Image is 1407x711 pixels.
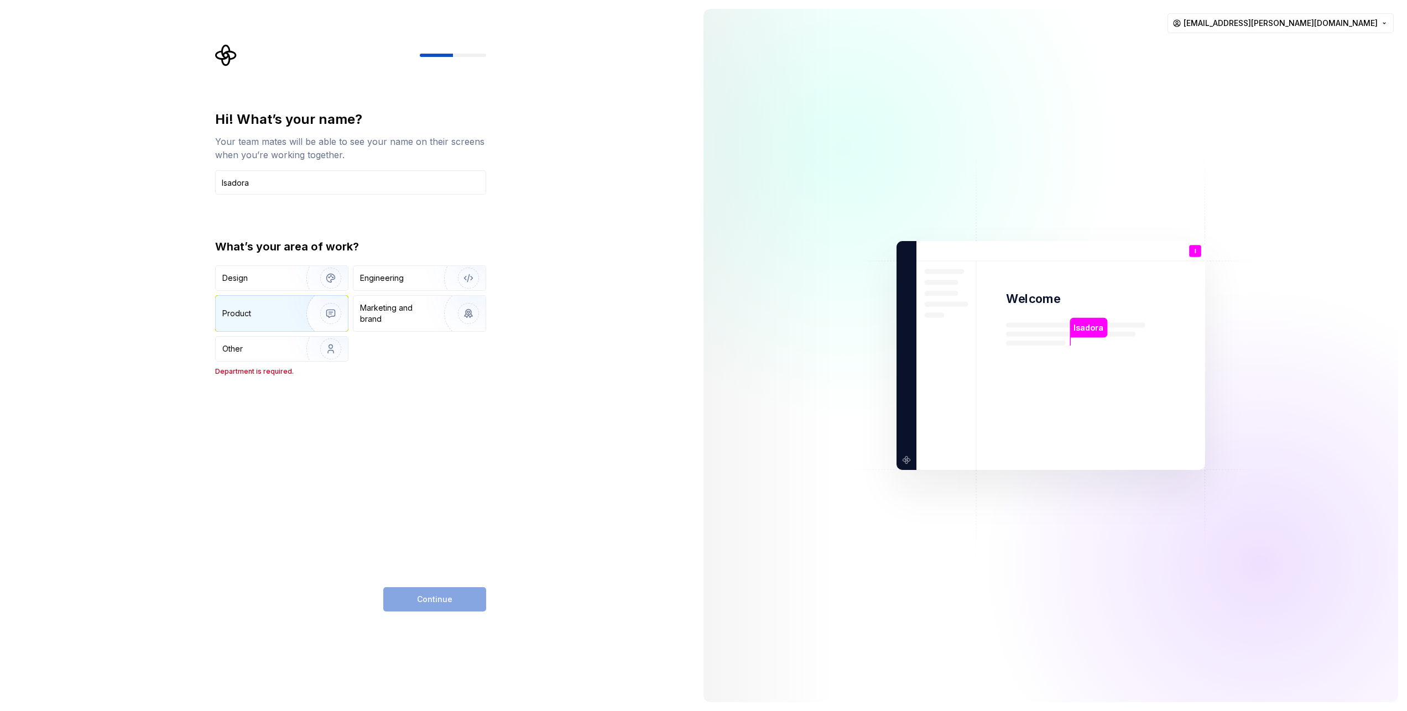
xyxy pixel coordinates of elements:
[1168,13,1394,33] button: [EMAIL_ADDRESS][PERSON_NAME][DOMAIN_NAME]
[360,273,404,284] div: Engineering
[215,239,486,254] div: What’s your area of work?
[222,273,248,284] div: Design
[1184,18,1378,29] span: [EMAIL_ADDRESS][PERSON_NAME][DOMAIN_NAME]
[215,135,486,161] div: Your team mates will be able to see your name on their screens when you’re working together.
[222,308,251,319] div: Product
[215,111,486,128] div: Hi! What’s your name?
[1006,291,1060,307] p: Welcome
[1074,322,1103,334] p: Isadora
[215,44,237,66] svg: Supernova Logo
[360,302,435,325] div: Marketing and brand
[215,170,486,195] input: Han Solo
[222,343,243,354] div: Other
[215,367,486,376] p: Department is required.
[1195,248,1196,254] p: I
